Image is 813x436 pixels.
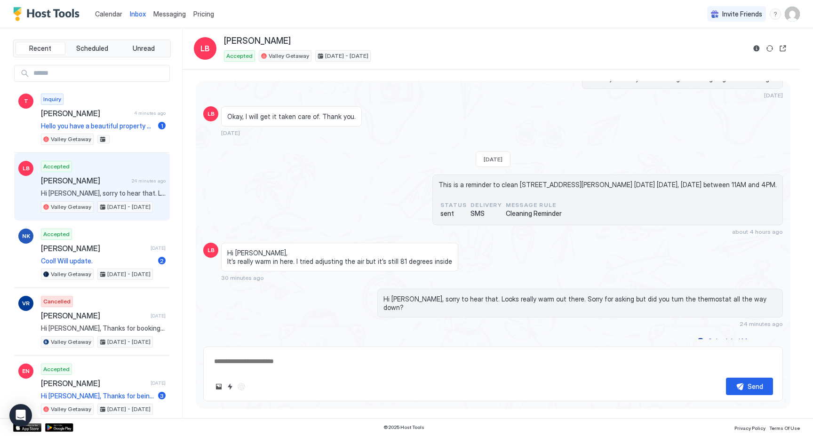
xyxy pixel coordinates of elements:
[734,425,765,431] span: Privacy Policy
[41,176,128,185] span: [PERSON_NAME]
[151,245,166,251] span: [DATE]
[383,424,424,430] span: © 2025 Host Tools
[269,52,309,60] span: Valley Getaway
[748,381,763,391] div: Send
[51,270,91,278] span: Valley Getaway
[13,7,84,21] a: Host Tools Logo
[119,42,168,55] button: Unread
[43,365,70,373] span: Accepted
[484,156,502,163] span: [DATE]
[207,246,215,254] span: LB
[30,65,169,81] input: Input Field
[133,44,155,53] span: Unread
[213,381,224,392] button: Upload image
[769,425,800,431] span: Terms Of Use
[13,40,171,57] div: tab-group
[107,203,151,211] span: [DATE] - [DATE]
[740,320,783,327] span: 24 minutes ago
[160,257,164,264] span: 2
[41,244,147,253] span: [PERSON_NAME]
[440,201,467,209] span: status
[51,135,91,143] span: Valley Getaway
[41,122,154,130] span: Hello you have a beautiful property How far is the drive to Napa for the train ride?
[41,392,154,400] span: Hi [PERSON_NAME], Thanks for being such a great guest and leaving the place so clean. We left you...
[23,164,30,173] span: LB
[732,228,783,235] span: about 4 hours ago
[506,209,562,218] span: Cleaning Reminder
[51,405,91,413] span: Valley Getaway
[51,203,91,211] span: Valley Getaway
[224,36,291,47] span: [PERSON_NAME]
[22,367,30,375] span: EN
[107,405,151,413] span: [DATE] - [DATE]
[22,232,30,240] span: NK
[695,335,783,348] button: Scheduled Messages
[153,10,186,18] span: Messaging
[9,404,32,427] div: Open Intercom Messenger
[227,249,452,265] span: Hi [PERSON_NAME], It’s really warm in here. I tried adjusting the air but it’s still 81 degrees i...
[726,378,773,395] button: Send
[76,44,108,53] span: Scheduled
[151,380,166,386] span: [DATE]
[151,313,166,319] span: [DATE]
[95,9,122,19] a: Calendar
[43,230,70,238] span: Accepted
[41,324,166,333] span: Hi [PERSON_NAME], Thanks for booking our place. I'll send you more details including check-in ins...
[440,209,467,218] span: sent
[221,274,264,281] span: 30 minutes ago
[43,162,70,171] span: Accepted
[22,299,30,308] span: VR
[24,97,28,105] span: T
[506,201,562,209] span: Message Rule
[41,189,166,198] span: Hi [PERSON_NAME], sorry to hear that. Looks really warm out there. Sorry for asking but did you t...
[708,336,772,346] div: Scheduled Messages
[16,42,65,55] button: Recent
[325,52,368,60] span: [DATE] - [DATE]
[224,381,236,392] button: Quick reply
[227,112,356,121] span: Okay, I will get it taken care of. Thank you.
[132,178,166,184] span: 24 minutes ago
[13,423,41,432] a: App Store
[470,209,502,218] span: SMS
[51,338,91,346] span: Valley Getaway
[130,10,146,18] span: Inbox
[470,201,502,209] span: Delivery
[41,109,130,118] span: [PERSON_NAME]
[221,129,240,136] span: [DATE]
[41,311,147,320] span: [PERSON_NAME]
[383,295,777,311] span: Hi [PERSON_NAME], sorry to hear that. Looks really warm out there. Sorry for asking but did you t...
[438,181,777,189] span: This is a reminder to clean [STREET_ADDRESS][PERSON_NAME] [DATE] [DATE], [DATE] between 11AM and ...
[29,44,51,53] span: Recent
[207,110,215,118] span: LB
[764,92,783,99] span: [DATE]
[41,379,147,388] span: [PERSON_NAME]
[153,9,186,19] a: Messaging
[769,422,800,432] a: Terms Of Use
[67,42,117,55] button: Scheduled
[226,52,253,60] span: Accepted
[160,392,164,399] span: 3
[734,422,765,432] a: Privacy Policy
[43,95,61,103] span: Inquiry
[95,10,122,18] span: Calendar
[193,10,214,18] span: Pricing
[43,297,71,306] span: Cancelled
[134,110,166,116] span: 4 minutes ago
[161,122,163,129] span: 1
[45,423,73,432] a: Google Play Store
[107,338,151,346] span: [DATE] - [DATE]
[41,257,154,265] span: Cool! Will update.
[130,9,146,19] a: Inbox
[200,43,210,54] span: LB
[107,270,151,278] span: [DATE] - [DATE]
